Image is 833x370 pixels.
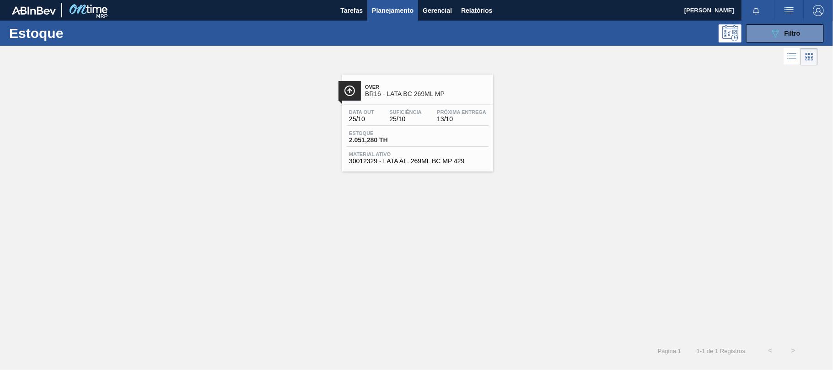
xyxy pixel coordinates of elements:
span: 13/10 [437,116,486,123]
button: < [759,339,782,362]
img: TNhmsLtSVTkK8tSr43FrP2fwEKptu5GPRR3wAAAABJRU5ErkJggg== [12,6,56,15]
span: 2.051,280 TH [349,137,413,144]
span: Planejamento [372,5,414,16]
span: 25/10 [349,116,374,123]
span: Próxima Entrega [437,109,486,115]
img: userActions [784,5,795,16]
span: Data out [349,109,374,115]
span: Gerencial [423,5,452,16]
span: Estoque [349,130,413,136]
span: 1 - 1 de 1 Registros [695,348,745,354]
span: Over [365,84,489,90]
img: Logout [813,5,824,16]
span: 25/10 [389,116,421,123]
div: Visão em Lista [784,48,801,65]
button: > [782,339,805,362]
span: Página : 1 [658,348,681,354]
span: 30012329 - LATA AL. 269ML BC MP 429 [349,158,486,165]
span: Tarefas [340,5,363,16]
a: ÍconeOverBR16 - LATA BC 269ML MPData out25/10Suficiência25/10Próxima Entrega13/10Estoque2.051,280... [335,68,498,172]
span: BR16 - LATA BC 269ML MP [365,91,489,97]
span: Suficiência [389,109,421,115]
h1: Estoque [9,28,145,38]
div: Visão em Cards [801,48,818,65]
span: Filtro [785,30,801,37]
span: Relatórios [461,5,492,16]
span: Material ativo [349,151,486,157]
button: Filtro [746,24,824,43]
button: Notificações [742,4,771,17]
img: Ícone [344,85,355,97]
div: Pogramando: nenhum usuário selecionado [719,24,742,43]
